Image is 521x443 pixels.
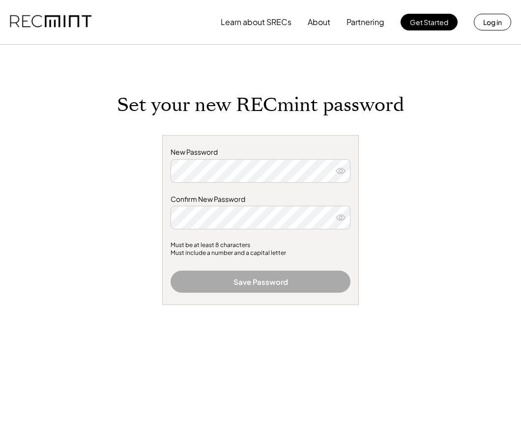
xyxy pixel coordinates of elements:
[221,12,291,32] button: Learn about SRECs
[401,14,458,30] button: Get Started
[10,5,91,39] img: recmint-logotype%403x.png
[171,241,350,259] div: Must be at least 8 characters Must include a number and a capital letter
[347,12,384,32] button: Partnering
[117,94,404,119] h1: Set your new RECmint password
[474,14,511,30] button: Log in
[308,12,330,32] button: About
[171,147,350,157] div: New Password
[171,271,350,293] button: Save Password
[171,194,350,204] div: Confirm New Password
